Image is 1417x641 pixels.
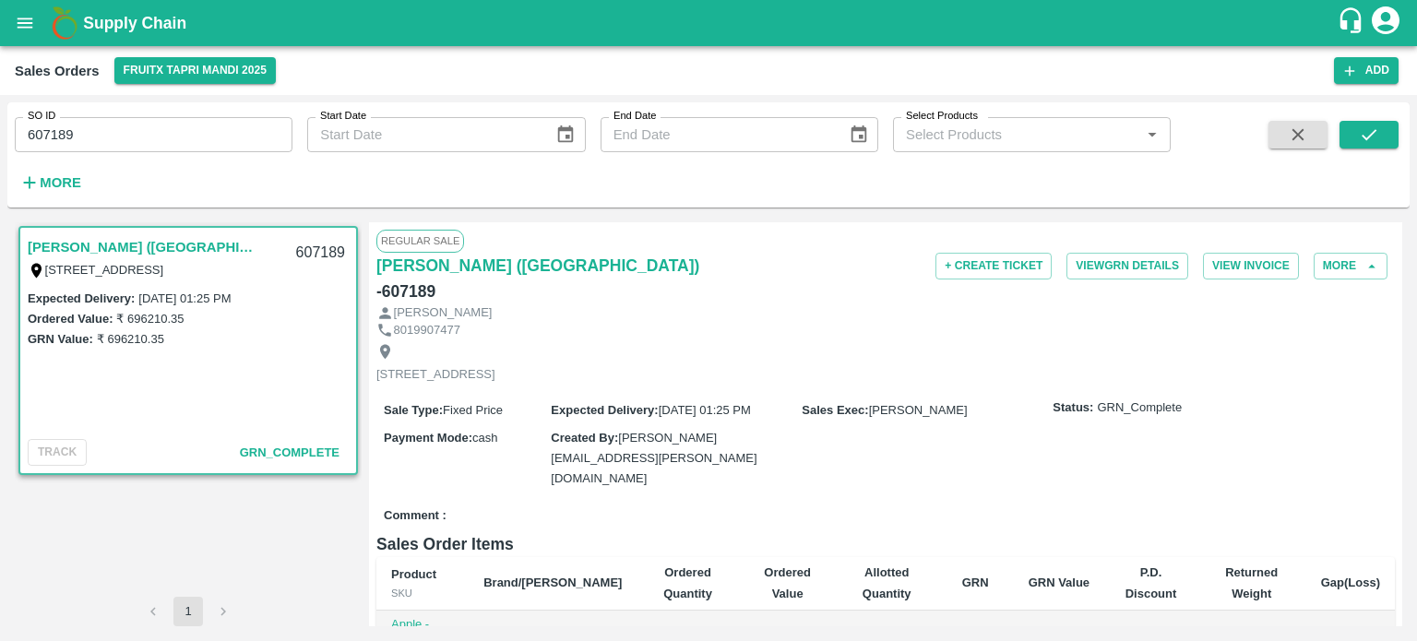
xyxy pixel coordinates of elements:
div: account of current user [1369,4,1402,42]
span: [PERSON_NAME] [869,403,968,417]
label: End Date [613,109,656,124]
label: [DATE] 01:25 PM [138,291,231,305]
div: SKU [391,585,454,601]
label: Expected Delivery : [28,291,135,305]
label: SO ID [28,109,55,124]
img: logo [46,5,83,42]
b: Product [391,567,436,581]
button: + Create Ticket [935,253,1052,279]
input: Start Date [307,117,541,152]
button: Open [1140,123,1164,147]
button: open drawer [4,2,46,44]
span: GRN_Complete [240,445,339,459]
input: End Date [601,117,834,152]
p: [STREET_ADDRESS] [376,366,495,384]
b: P.D. Discount [1125,565,1177,599]
h6: - 607189 [376,279,435,304]
button: More [1314,253,1387,279]
button: ViewGRN Details [1066,253,1188,279]
h6: Sales Order Items [376,531,1395,557]
span: cash [472,431,497,445]
span: [DATE] 01:25 PM [659,403,751,417]
label: Status: [1053,399,1093,417]
span: [PERSON_NAME][EMAIL_ADDRESS][PERSON_NAME][DOMAIN_NAME] [551,431,756,486]
a: [PERSON_NAME] ([GEOGRAPHIC_DATA]) [376,253,699,279]
label: Expected Delivery : [551,403,658,417]
label: GRN Value: [28,332,93,346]
input: Select Products [899,123,1135,147]
button: page 1 [173,597,203,626]
label: Created By : [551,431,618,445]
button: Add [1334,57,1399,84]
b: GRN Value [1029,576,1090,589]
span: Fixed Price [443,403,503,417]
label: Start Date [320,109,366,124]
b: Supply Chain [83,14,186,32]
div: 607189 [285,231,356,275]
button: More [15,167,86,198]
label: Ordered Value: [28,312,113,326]
label: Sales Exec : [802,403,868,417]
div: customer-support [1337,6,1369,40]
label: Payment Mode : [384,431,472,445]
nav: pagination navigation [136,597,241,626]
a: Supply Chain [83,10,1337,36]
b: Ordered Value [764,565,811,599]
label: Select Products [906,109,978,124]
input: Enter SO ID [15,117,292,152]
b: Brand/[PERSON_NAME] [483,576,622,589]
div: Sales Orders [15,59,100,83]
button: Choose date [548,117,583,152]
button: Choose date [841,117,876,152]
strong: More [40,175,81,190]
p: [PERSON_NAME] [394,304,493,322]
button: Select DC [114,57,276,84]
label: ₹ 696210.35 [116,312,184,326]
b: Returned Weight [1225,565,1278,599]
b: Ordered Quantity [663,565,712,599]
label: [STREET_ADDRESS] [45,263,164,277]
label: Comment : [384,507,447,525]
b: Gap(Loss) [1321,576,1380,589]
span: GRN_Complete [1097,399,1182,417]
p: 8019907477 [394,322,460,339]
label: ₹ 696210.35 [97,332,164,346]
b: Allotted Quantity [863,565,911,599]
a: [PERSON_NAME] ([GEOGRAPHIC_DATA]) [28,235,258,259]
span: Regular Sale [376,230,464,252]
button: View Invoice [1203,253,1299,279]
b: GRN [962,576,989,589]
label: Sale Type : [384,403,443,417]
